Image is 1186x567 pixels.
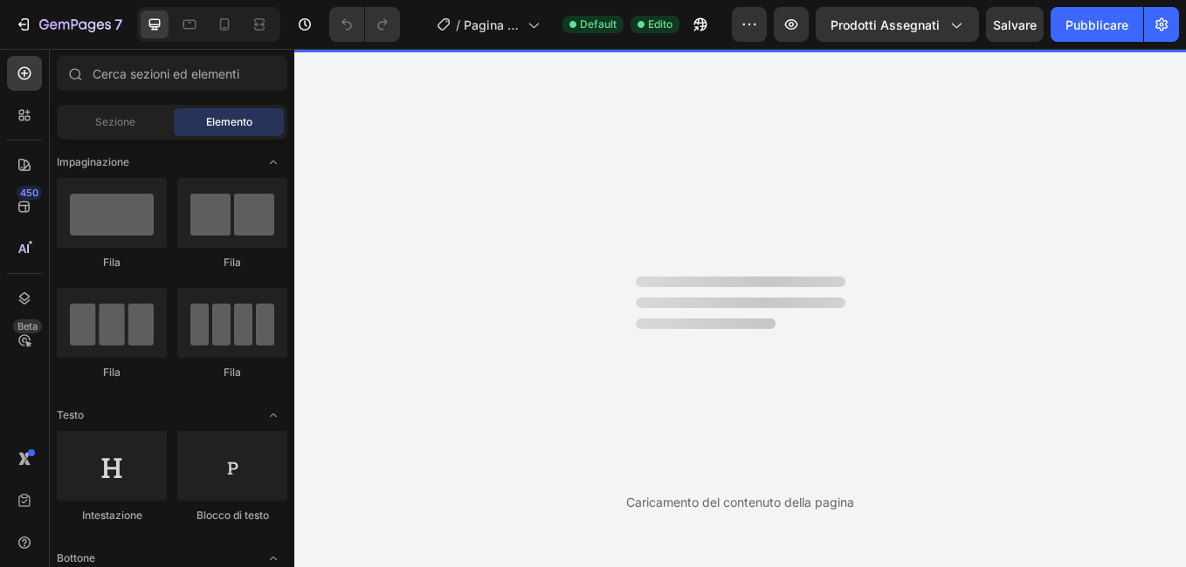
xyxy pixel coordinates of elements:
[57,154,129,170] span: Impaginazione
[95,114,135,130] span: Sezione
[57,407,84,423] span: Testo
[626,493,854,511] div: Caricamento del contenuto della pagina
[831,16,940,34] span: Prodotti assegnati
[993,17,1037,32] span: Salvare
[816,7,979,42] button: Prodotti assegnati
[57,56,287,91] input: Cerca sezioni ed elementi
[986,7,1044,42] button: Salvare
[456,16,460,34] span: /
[177,508,287,523] div: Blocco di testo
[206,114,252,130] span: Elemento
[57,550,95,566] span: Bottone
[464,16,521,34] span: Pagina del prodotto - [DATE] 11:35:12
[114,14,122,35] p: 7
[7,7,130,42] button: 7
[1051,7,1143,42] button: Pubblicare
[648,17,672,32] span: Edito
[57,255,167,270] div: Fila
[177,365,287,380] div: Fila
[17,186,42,200] div: 450
[259,148,287,176] span: Attiva/disattiva apertura
[57,508,167,523] div: Intestazione
[177,255,287,270] div: Fila
[259,401,287,429] span: Attiva/disattiva apertura
[57,365,167,380] div: Fila
[329,7,400,42] div: Annulla/Ripeti
[580,17,617,32] span: Default
[1065,16,1128,34] font: Pubblicare
[13,319,42,333] div: Beta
